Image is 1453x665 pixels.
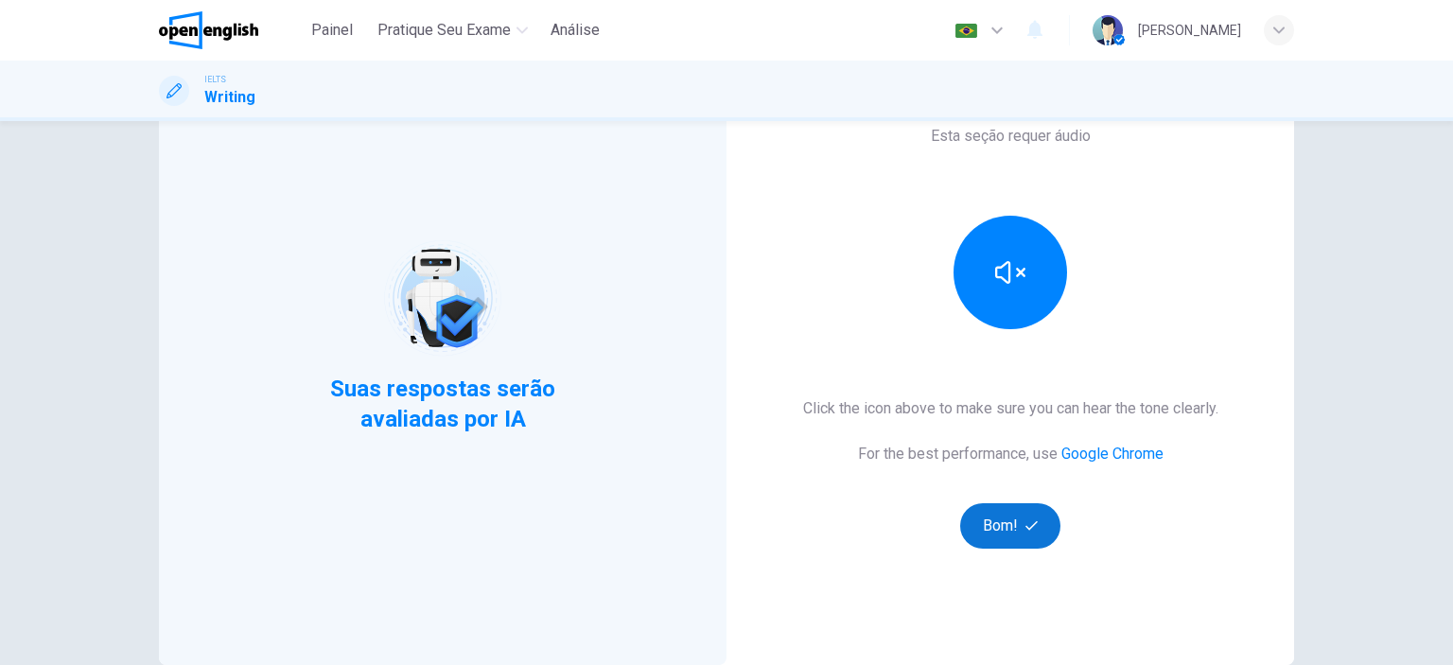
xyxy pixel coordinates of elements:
[931,125,1091,148] h6: Esta seção requer áudio
[803,397,1218,420] h6: Click the icon above to make sure you can hear the tone clearly.
[954,24,978,38] img: pt
[328,374,558,434] span: Suas respostas serão avaliadas por IA
[1061,445,1164,463] a: Google Chrome
[204,86,255,109] h1: Writing
[204,73,226,86] span: IELTS
[1138,19,1241,42] div: [PERSON_NAME]
[377,19,511,42] span: Pratique seu exame
[551,19,600,42] span: Análise
[382,238,502,359] img: robot icon
[302,13,362,47] button: Painel
[370,13,535,47] button: Pratique seu exame
[543,13,607,47] button: Análise
[858,443,1164,465] h6: For the best performance, use
[960,503,1061,549] button: Bom!
[159,11,258,49] img: OpenEnglish logo
[159,11,302,49] a: OpenEnglish logo
[311,19,353,42] span: Painel
[1093,15,1123,45] img: Profile picture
